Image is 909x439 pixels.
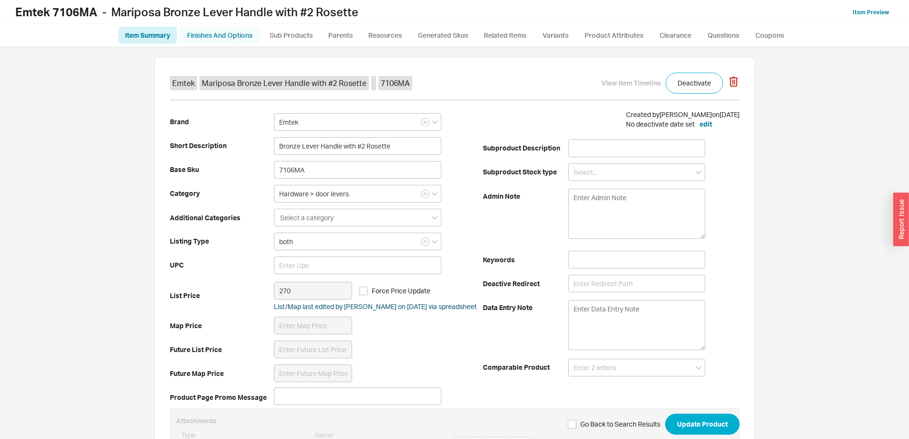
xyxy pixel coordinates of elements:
b: List Price [170,291,274,300]
svg: open menu [432,120,438,124]
a: Sub Products [262,27,319,44]
span: Go Back to Search Results [580,419,660,429]
b: Future Map Price [170,369,274,378]
b: Base Sku [170,165,274,174]
input: Select a category [279,212,335,223]
b: Admin Note [483,192,568,201]
button: Update Product [665,414,740,435]
span: No deactivate date set [626,120,695,128]
b: Deactive Redirect [483,279,568,289]
input: Select... [568,163,705,181]
span: Mariposa Bronze Lever Handle with #2 Rosette [199,76,369,90]
b: Emtek 7106MA [15,5,97,19]
a: Item Summary [118,27,177,44]
button: View Item Timeline [601,78,661,88]
b: Category [170,189,274,198]
input: Force Price Update [359,287,368,295]
input: Select a Brand [274,113,441,131]
span: Emtek [170,76,197,90]
svg: Delete Product [728,76,740,87]
b: Subproduct Description [483,143,568,153]
b: Keywords [483,255,568,265]
span: Update Product [677,418,728,430]
input: Select a Listing Type [274,233,441,250]
b: Future List Price [170,345,274,354]
b: Short Description [170,141,274,150]
b: Subproduct Stock type [483,167,568,177]
a: Variants [535,27,575,44]
a: Clearance [652,27,698,44]
a: Coupons [748,27,791,44]
input: Go Back to Search Results [568,420,576,428]
div: List/Map last edited by [PERSON_NAME] on [DATE] via spreadsheet [274,302,477,311]
b: Map Price [170,321,274,331]
input: Enter 2 letters [568,359,705,376]
input: Enter Future List Price [274,341,352,358]
input: Enter Short Description [274,137,441,155]
a: Finishes And Options [179,27,261,44]
a: Related Items [477,27,533,44]
b: Additional Categories [170,213,274,223]
a: Product Attributes [577,27,650,44]
b: Data Entry Note [483,303,568,312]
a: Resources [361,27,409,44]
input: Enter Sku [274,161,441,179]
b: UPC [170,260,274,270]
div: Created by [PERSON_NAME] on [DATE] [626,110,740,119]
b: Comparable Product [483,363,568,372]
svg: open menu [696,366,701,370]
a: Item Preview [853,9,889,16]
span: - [102,5,106,19]
input: Enter Redirect Path [568,275,705,292]
button: Deactivate [666,73,723,94]
b: Product Page Promo Message [170,393,274,402]
b: Listing Type [170,236,274,246]
a: Questions [700,27,746,44]
svg: open menu [432,192,438,196]
input: Enter Upc [274,257,441,274]
span: 7106MA [378,76,412,90]
a: Parents [321,27,359,44]
svg: open menu [696,171,701,174]
input: Enter Map Price [274,317,352,334]
a: Generated Skus [411,27,475,44]
span: Force Price Update [372,286,430,296]
span: Deactivate [678,77,711,89]
svg: open menu [432,240,438,244]
input: Select a category [274,185,441,203]
input: Enter List Price [274,282,352,300]
input: Enter Future Map Price [274,364,352,382]
button: edit [700,119,712,129]
span: Mariposa Bronze Lever Handle with #2 Rosette [111,5,358,19]
b: Brand [170,117,274,127]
